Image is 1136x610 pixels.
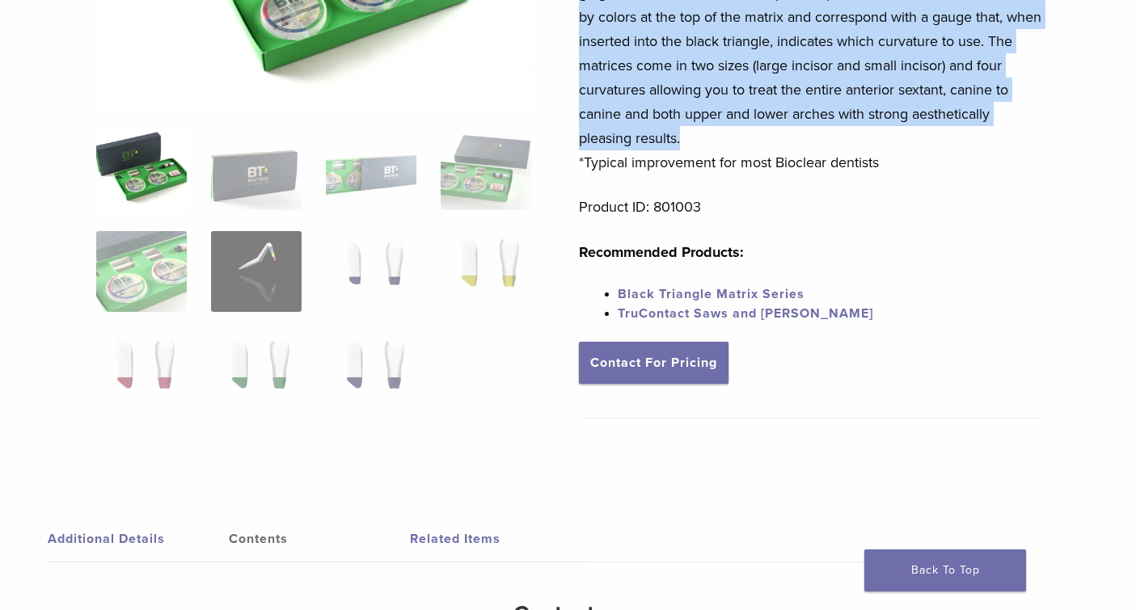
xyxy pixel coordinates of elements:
[579,195,1042,219] p: Product ID: 801003
[441,231,531,312] img: Black Triangle (BT) Kit - Image 8
[579,342,728,384] a: Contact For Pricing
[618,305,873,322] a: TruContact Saws and [PERSON_NAME]
[48,516,229,562] a: Additional Details
[326,231,416,312] img: Black Triangle (BT) Kit - Image 7
[618,286,804,302] a: Black Triangle Matrix Series
[410,516,591,562] a: Related Items
[96,231,187,312] img: Black Triangle (BT) Kit - Image 5
[211,129,302,210] img: Black Triangle (BT) Kit - Image 2
[96,129,187,210] img: Intro-Black-Triangle-Kit-6-Copy-e1548792917662-324x324.jpg
[211,231,302,312] img: Black Triangle (BT) Kit - Image 6
[211,333,302,414] img: Black Triangle (BT) Kit - Image 10
[326,333,416,414] img: Black Triangle (BT) Kit - Image 11
[229,516,410,562] a: Contents
[864,549,1026,591] a: Back To Top
[96,333,187,414] img: Black Triangle (BT) Kit - Image 9
[579,243,744,261] strong: Recommended Products:
[441,129,531,210] img: Black Triangle (BT) Kit - Image 4
[326,129,416,210] img: Black Triangle (BT) Kit - Image 3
